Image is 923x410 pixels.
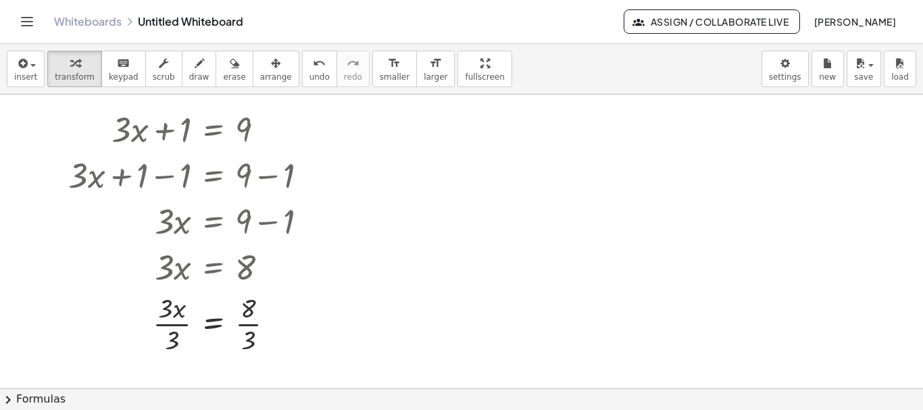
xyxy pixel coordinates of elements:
i: redo [347,55,359,72]
button: fullscreen [457,51,512,87]
span: insert [14,72,37,82]
button: load [884,51,916,87]
i: undo [313,55,326,72]
i: format_size [388,55,401,72]
span: redo [344,72,362,82]
button: Assign / Collaborate Live [624,9,800,34]
span: undo [309,72,330,82]
span: [PERSON_NAME] [814,16,896,28]
button: settings [762,51,809,87]
span: fullscreen [465,72,504,82]
span: smaller [380,72,409,82]
span: larger [424,72,447,82]
button: insert [7,51,45,87]
button: keyboardkeypad [101,51,146,87]
span: arrange [260,72,292,82]
button: Toggle navigation [16,11,38,32]
span: Assign / Collaborate Live [635,16,789,28]
i: format_size [429,55,442,72]
span: draw [189,72,209,82]
button: redoredo [336,51,370,87]
button: format_sizesmaller [372,51,417,87]
a: Whiteboards [54,15,122,28]
button: draw [182,51,217,87]
span: keypad [109,72,139,82]
i: keyboard [117,55,130,72]
span: transform [55,72,95,82]
button: erase [216,51,253,87]
button: [PERSON_NAME] [803,9,907,34]
button: undoundo [302,51,337,87]
span: load [891,72,909,82]
span: new [819,72,836,82]
button: scrub [145,51,182,87]
button: transform [47,51,102,87]
button: save [847,51,881,87]
button: format_sizelarger [416,51,455,87]
button: new [812,51,844,87]
span: settings [769,72,801,82]
span: scrub [153,72,175,82]
button: arrange [253,51,299,87]
span: erase [223,72,245,82]
span: save [854,72,873,82]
